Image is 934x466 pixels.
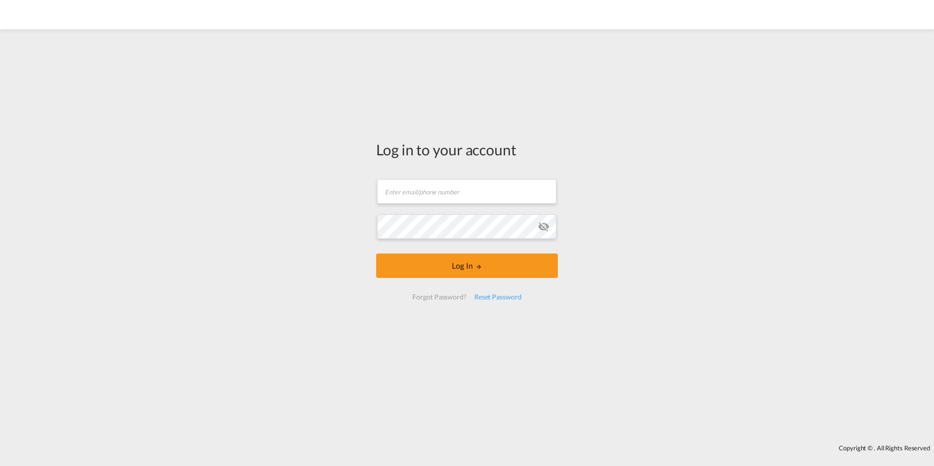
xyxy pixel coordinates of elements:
div: Reset Password [470,288,526,306]
button: LOGIN [376,254,558,278]
div: Log in to your account [376,139,558,160]
div: Forgot Password? [408,288,470,306]
md-icon: icon-eye-off [538,221,550,233]
input: Enter email/phone number [377,179,556,204]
